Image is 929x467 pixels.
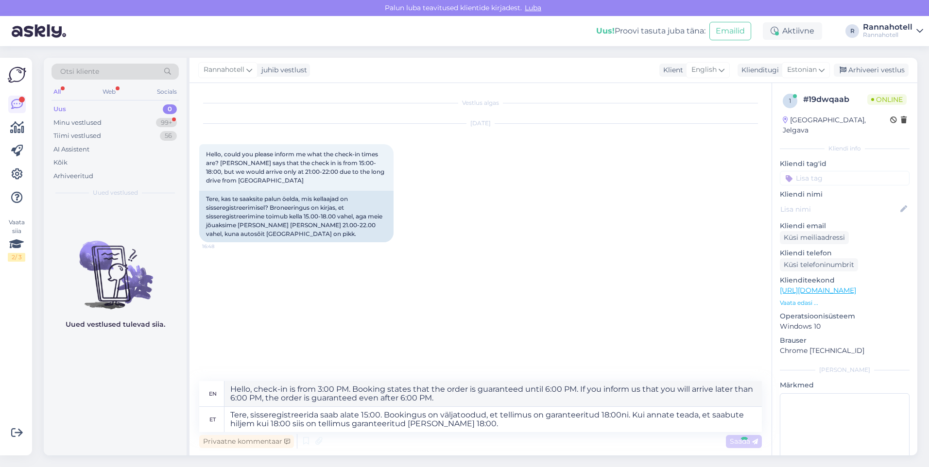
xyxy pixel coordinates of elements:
input: Lisa nimi [780,204,898,215]
p: Kliendi tag'id [780,159,910,169]
div: 56 [160,131,177,141]
img: No chats [44,223,187,311]
a: [URL][DOMAIN_NAME] [780,286,856,295]
div: All [52,85,63,98]
div: Rannahotell [863,31,912,39]
div: Web [101,85,118,98]
div: 0 [163,104,177,114]
div: Kliendi info [780,144,910,153]
p: Windows 10 [780,321,910,332]
span: 16:48 [202,243,239,250]
div: Tiimi vestlused [53,131,101,141]
div: Arhiveeri vestlus [834,64,909,77]
div: AI Assistent [53,145,89,154]
div: Rannahotell [863,23,912,31]
div: Klienditugi [738,65,779,75]
img: Askly Logo [8,66,26,84]
span: English [691,65,717,75]
span: Luba [522,3,544,12]
p: Brauser [780,335,910,346]
div: Küsi meiliaadressi [780,231,849,244]
div: Uus [53,104,66,114]
div: [PERSON_NAME] [780,366,910,374]
div: Aktiivne [763,22,822,40]
span: 1 [789,97,791,104]
p: Kliendi email [780,221,910,231]
p: Chrome [TECHNICAL_ID] [780,346,910,356]
a: RannahotellRannahotell [863,23,923,39]
button: Emailid [709,22,751,40]
div: R [845,24,859,38]
p: Vaata edasi ... [780,299,910,307]
div: Vestlus algas [199,99,762,107]
div: Proovi tasuta juba täna: [596,25,705,37]
div: Vaata siia [8,218,25,262]
div: Küsi telefoninumbrit [780,258,858,271]
div: Arhiveeritud [53,171,93,181]
span: Hello, could you please inform me what the check-in times are? [PERSON_NAME] says that the check ... [206,150,386,184]
span: Uued vestlused [93,188,138,197]
p: Märkmed [780,380,910,390]
div: juhib vestlust [258,65,307,75]
span: Estonian [787,65,817,75]
span: Otsi kliente [60,67,99,77]
div: 99+ [156,118,177,128]
div: # 19dwqaab [803,94,867,105]
p: Uued vestlused tulevad siia. [66,319,165,330]
p: Kliendi nimi [780,189,910,200]
div: 2 / 3 [8,253,25,262]
p: Kliendi telefon [780,248,910,258]
div: Klient [659,65,683,75]
span: Rannahotell [204,65,244,75]
div: Socials [155,85,179,98]
input: Lisa tag [780,171,910,185]
b: Uus! [596,26,615,35]
p: Operatsioonisüsteem [780,311,910,321]
p: Klienditeekond [780,275,910,285]
div: Tere, kas te saaksite palun öelda, mis kellaajad on sisseregistreerimisel? Broneeringus on kirjas... [199,191,394,242]
div: Kõik [53,158,68,167]
div: [DATE] [199,119,762,128]
span: Online [867,94,907,105]
div: Minu vestlused [53,118,102,128]
div: [GEOGRAPHIC_DATA], Jelgava [783,115,890,135]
